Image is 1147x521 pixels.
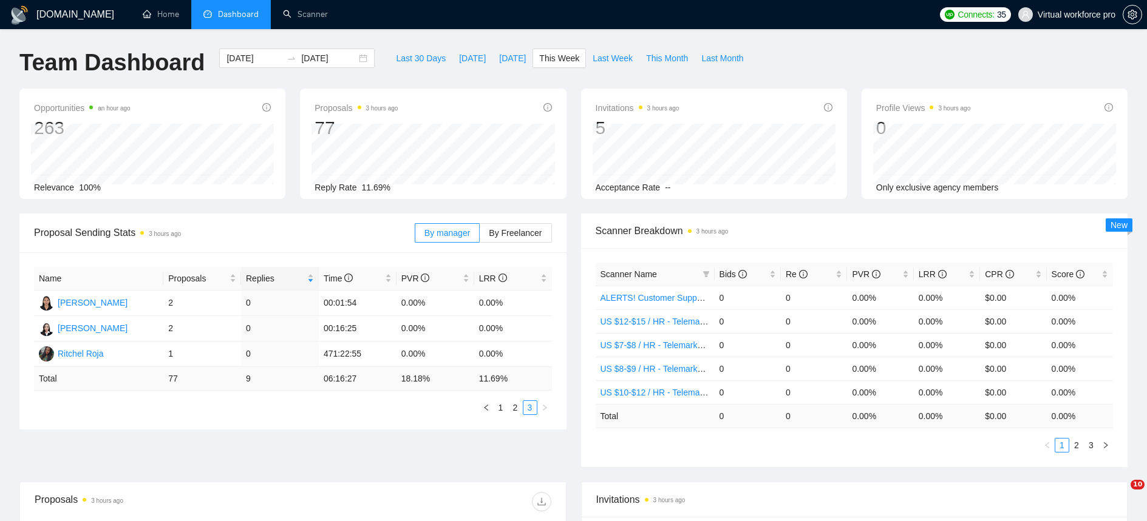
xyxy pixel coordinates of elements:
[474,341,552,367] td: 0.00%
[10,5,29,25] img: logo
[1104,103,1113,112] span: info-circle
[715,309,781,333] td: 0
[1040,438,1055,452] button: left
[980,404,1046,428] td: $ 0.00
[1055,438,1069,452] li: 1
[397,341,474,367] td: 0.00%
[149,230,181,237] time: 3 hours ago
[508,400,523,415] li: 2
[1047,380,1113,404] td: 0.00%
[143,9,179,19] a: homeHome
[601,364,716,374] a: US $8-$9 / HR - Telemarketing
[366,105,398,112] time: 3 hours ago
[601,293,727,303] a: ALERTS! Customer Support USA
[1084,438,1098,452] li: 3
[847,404,913,428] td: 0.00 %
[1123,10,1142,19] a: setting
[39,321,54,336] img: MA
[914,333,980,357] td: 0.00%
[34,116,131,139] div: 263
[203,10,212,18] span: dashboard
[163,316,241,341] td: 2
[91,497,123,504] time: 3 hours ago
[1070,439,1083,452] a: 2
[914,286,980,309] td: 0.00%
[593,52,633,65] span: Last Week
[246,272,305,285] span: Replies
[241,341,319,367] td: 0
[262,103,271,112] span: info-circle
[876,116,971,139] div: 0
[914,380,980,404] td: 0.00%
[58,296,128,309] div: [PERSON_NAME]
[479,274,507,283] span: LRR
[596,101,679,115] span: Invitations
[914,404,980,428] td: 0.00 %
[163,291,241,316] td: 2
[301,52,356,65] input: End date
[1076,270,1084,278] span: info-circle
[1047,333,1113,357] td: 0.00%
[396,52,446,65] span: Last 30 Days
[39,348,103,358] a: RRRitchel Roja
[241,316,319,341] td: 0
[919,269,947,279] span: LRR
[1098,438,1113,452] button: right
[324,274,353,283] span: Time
[401,274,430,283] span: PVR
[537,400,552,415] button: right
[1047,309,1113,333] td: 0.00%
[39,297,128,307] a: AE[PERSON_NAME]
[847,380,913,404] td: 0.00%
[980,286,1046,309] td: $0.00
[639,49,695,68] button: This Month
[459,52,486,65] span: [DATE]
[362,183,390,192] span: 11.69%
[703,271,710,278] span: filter
[539,52,579,65] span: This Week
[980,357,1046,380] td: $0.00
[1131,480,1145,489] span: 10
[781,380,847,404] td: 0
[1084,439,1098,452] a: 3
[715,286,781,309] td: 0
[824,103,832,112] span: info-circle
[98,105,130,112] time: an hour ago
[319,367,397,391] td: 06:16:27
[1123,5,1142,24] button: setting
[980,380,1046,404] td: $0.00
[980,309,1046,333] td: $0.00
[218,9,259,19] span: Dashboard
[914,357,980,380] td: 0.00%
[319,341,397,367] td: 471:22:55
[695,49,750,68] button: Last Month
[474,291,552,316] td: 0.00%
[715,357,781,380] td: 0
[696,228,729,235] time: 3 hours ago
[543,103,552,112] span: info-circle
[1055,439,1069,452] a: 1
[847,357,913,380] td: 0.00%
[499,274,507,282] span: info-circle
[665,183,670,192] span: --
[647,105,679,112] time: 3 hours ago
[533,49,586,68] button: This Week
[596,116,679,139] div: 5
[479,400,494,415] button: left
[715,333,781,357] td: 0
[424,228,470,238] span: By manager
[715,380,781,404] td: 0
[781,333,847,357] td: 0
[397,316,474,341] td: 0.00%
[872,270,880,278] span: info-circle
[1047,286,1113,309] td: 0.00%
[344,274,353,282] span: info-circle
[19,49,205,77] h1: Team Dashboard
[1069,438,1084,452] li: 2
[596,492,1113,507] span: Invitations
[945,10,955,19] img: upwork-logo.png
[1052,269,1084,279] span: Score
[799,270,808,278] span: info-circle
[958,8,995,21] span: Connects:
[523,401,537,414] a: 3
